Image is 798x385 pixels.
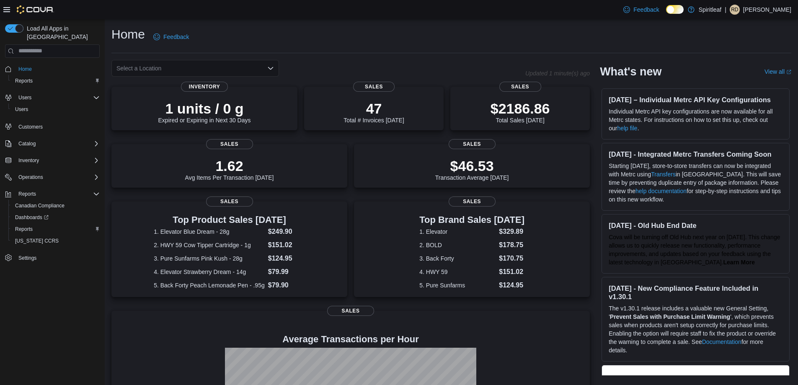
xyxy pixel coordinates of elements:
[15,121,100,132] span: Customers
[600,65,661,78] h2: What's new
[18,174,43,181] span: Operations
[12,212,100,222] span: Dashboards
[15,93,35,103] button: Users
[15,214,49,221] span: Dashboards
[491,100,550,117] p: $2186.86
[18,66,32,72] span: Home
[2,188,103,200] button: Reports
[2,120,103,132] button: Customers
[12,104,31,114] a: Users
[154,254,265,263] dt: 3. Pure Sunfarms Pink Kush - 28g
[419,281,496,289] dt: 5. Pure Sunfarms
[111,26,145,43] h1: Home
[2,171,103,183] button: Operations
[15,139,39,149] button: Catalog
[723,259,755,266] strong: Learn More
[8,200,103,212] button: Canadian Compliance
[12,76,100,86] span: Reports
[419,227,496,236] dt: 1. Elevator
[15,253,40,263] a: Settings
[499,227,524,237] dd: $329.89
[725,5,726,15] p: |
[206,139,253,149] span: Sales
[609,234,780,266] span: Cova will be turning off Old Hub next year on [DATE]. This change allows us to quickly release ne...
[158,100,251,117] p: 1 units / 0 g
[268,253,305,264] dd: $124.95
[499,280,524,290] dd: $124.95
[8,103,103,115] button: Users
[268,267,305,277] dd: $79.99
[15,226,33,233] span: Reports
[435,158,509,181] div: Transaction Average [DATE]
[206,196,253,207] span: Sales
[327,306,374,316] span: Sales
[118,334,583,344] h4: Average Transactions per Hour
[635,188,687,194] a: help documentation
[8,212,103,223] a: Dashboards
[15,64,35,74] a: Home
[163,33,189,41] span: Feedback
[525,70,590,77] p: Updated 1 minute(s) ago
[609,221,783,230] h3: [DATE] - Old Hub End Date
[499,267,524,277] dd: $151.02
[743,5,791,15] p: [PERSON_NAME]
[15,172,100,182] span: Operations
[18,140,36,147] span: Catalog
[18,255,36,261] span: Settings
[15,93,100,103] span: Users
[154,215,305,225] h3: Top Product Sales [DATE]
[419,215,524,225] h3: Top Brand Sales [DATE]
[651,171,676,178] a: Transfers
[268,280,305,290] dd: $79.90
[12,201,68,211] a: Canadian Compliance
[12,224,36,234] a: Reports
[15,155,42,165] button: Inventory
[609,96,783,104] h3: [DATE] – Individual Metrc API Key Configurations
[353,82,395,92] span: Sales
[343,100,404,117] p: 47
[2,138,103,150] button: Catalog
[491,100,550,124] div: Total Sales [DATE]
[154,268,265,276] dt: 4. Elevator Strawberry Dream - 14g
[15,64,100,74] span: Home
[731,5,738,15] span: RD
[15,238,59,244] span: [US_STATE] CCRS
[2,63,103,75] button: Home
[699,5,721,15] p: Spiritleaf
[15,202,65,209] span: Canadian Compliance
[154,281,265,289] dt: 5. Back Forty Peach Lemonade Pen - .95g
[15,122,46,132] a: Customers
[181,82,228,92] span: Inventory
[15,155,100,165] span: Inventory
[12,212,52,222] a: Dashboards
[620,1,662,18] a: Feedback
[499,240,524,250] dd: $178.75
[18,157,39,164] span: Inventory
[419,241,496,249] dt: 2. BOLD
[154,241,265,249] dt: 2. HWY 59 Cow Tipper Cartridge - 1g
[23,24,100,41] span: Load All Apps in [GEOGRAPHIC_DATA]
[435,158,509,174] p: $46.53
[786,70,791,75] svg: External link
[18,124,43,130] span: Customers
[15,172,46,182] button: Operations
[609,162,783,204] p: Starting [DATE], store-to-store transfers can now be integrated with Metrc using in [GEOGRAPHIC_D...
[2,252,103,264] button: Settings
[12,236,100,246] span: Washington CCRS
[12,224,100,234] span: Reports
[764,68,791,75] a: View allExternal link
[449,196,496,207] span: Sales
[15,139,100,149] span: Catalog
[18,191,36,197] span: Reports
[268,240,305,250] dd: $151.02
[17,5,54,14] img: Cova
[419,268,496,276] dt: 4. HWY 59
[2,155,103,166] button: Inventory
[15,189,39,199] button: Reports
[15,189,100,199] span: Reports
[5,59,100,286] nav: Complex example
[185,158,274,181] div: Avg Items Per Transaction [DATE]
[609,304,783,354] p: The v1.30.1 release includes a valuable new General Setting, ' ', which prevents sales when produ...
[633,5,659,14] span: Feedback
[499,82,541,92] span: Sales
